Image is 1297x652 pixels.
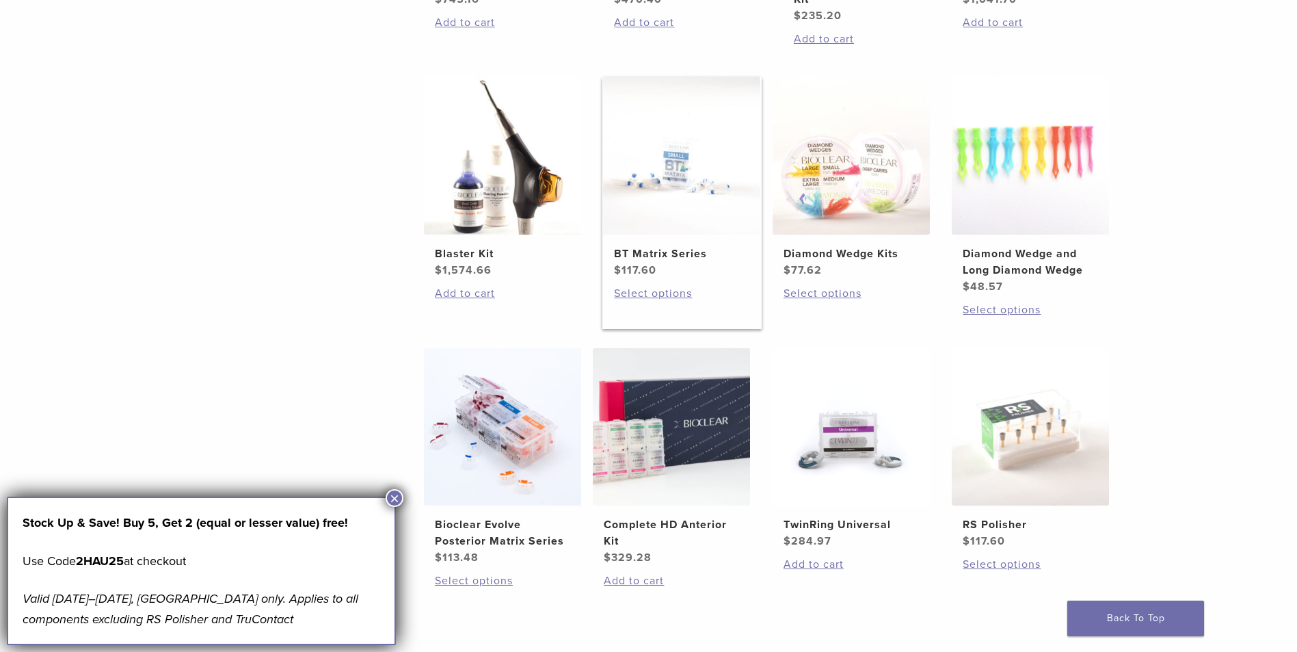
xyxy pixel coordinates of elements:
bdi: 1,574.66 [435,263,492,277]
a: Add to cart: “Evolve All-in-One Kit” [435,14,570,31]
span: $ [604,551,611,564]
img: TwinRing Universal [773,348,930,506]
h2: RS Polisher [963,517,1098,533]
bdi: 77.62 [784,263,822,277]
span: $ [963,280,970,294]
span: $ [784,534,791,548]
h2: Blaster Kit [435,246,570,262]
a: Add to cart: “TwinRing Universal” [784,556,919,573]
bdi: 113.48 [435,551,479,564]
h2: BT Matrix Series [614,246,749,262]
a: RS PolisherRS Polisher $117.60 [951,348,1110,549]
h2: Diamond Wedge and Long Diamond Wedge [963,246,1098,278]
a: Select options for “Bioclear Evolve Posterior Matrix Series” [435,573,570,589]
strong: 2HAU25 [76,553,124,569]
a: Select options for “RS Polisher” [963,556,1098,573]
img: Bioclear Evolve Posterior Matrix Series [424,348,581,506]
a: Complete HD Anterior KitComplete HD Anterior Kit $329.28 [592,348,751,566]
bdi: 117.60 [614,263,656,277]
h2: Bioclear Evolve Posterior Matrix Series [435,517,570,549]
bdi: 235.20 [794,9,842,23]
a: BT Matrix SeriesBT Matrix Series $117.60 [602,77,762,278]
a: Blaster KitBlaster Kit $1,574.66 [423,77,583,278]
h2: Diamond Wedge Kits [784,246,919,262]
img: Diamond Wedge Kits [773,77,930,235]
h2: TwinRing Universal [784,517,919,533]
bdi: 117.60 [963,534,1005,548]
button: Close [386,489,403,507]
a: Select options for “BT Matrix Series” [614,285,749,302]
img: Complete HD Anterior Kit [593,348,750,506]
a: Diamond Wedge and Long Diamond WedgeDiamond Wedge and Long Diamond Wedge $48.57 [951,77,1110,295]
a: TwinRing UniversalTwinRing Universal $284.97 [772,348,931,549]
span: $ [963,534,970,548]
span: $ [784,263,791,277]
a: Bioclear Evolve Posterior Matrix SeriesBioclear Evolve Posterior Matrix Series $113.48 [423,348,583,566]
a: Add to cart: “Complete HD Anterior Kit” [604,573,739,589]
img: BT Matrix Series [603,77,760,235]
img: Blaster Kit [424,77,581,235]
strong: Stock Up & Save! Buy 5, Get 2 (equal or lesser value) free! [23,515,348,530]
a: Back To Top [1067,601,1204,636]
p: Use Code at checkout [23,551,380,571]
img: RS Polisher [952,348,1109,506]
em: Valid [DATE]–[DATE], [GEOGRAPHIC_DATA] only. Applies to all components excluding RS Polisher and ... [23,591,358,627]
span: $ [794,9,801,23]
a: Select options for “Diamond Wedge Kits” [784,285,919,302]
a: Diamond Wedge KitsDiamond Wedge Kits $77.62 [772,77,931,278]
a: Add to cart: “HeatSync Kit” [963,14,1098,31]
span: $ [435,551,442,564]
h2: Complete HD Anterior Kit [604,517,739,549]
bdi: 329.28 [604,551,652,564]
img: Diamond Wedge and Long Diamond Wedge [952,77,1109,235]
a: Add to cart: “Black Triangle (BT) Kit” [614,14,749,31]
a: Add to cart: “Blaster Kit” [435,285,570,302]
a: Select options for “Diamond Wedge and Long Diamond Wedge” [963,302,1098,318]
span: $ [614,263,621,277]
bdi: 284.97 [784,534,831,548]
bdi: 48.57 [963,280,1003,294]
a: Add to cart: “Rockstar (RS) Polishing Kit” [794,31,929,47]
span: $ [435,263,442,277]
